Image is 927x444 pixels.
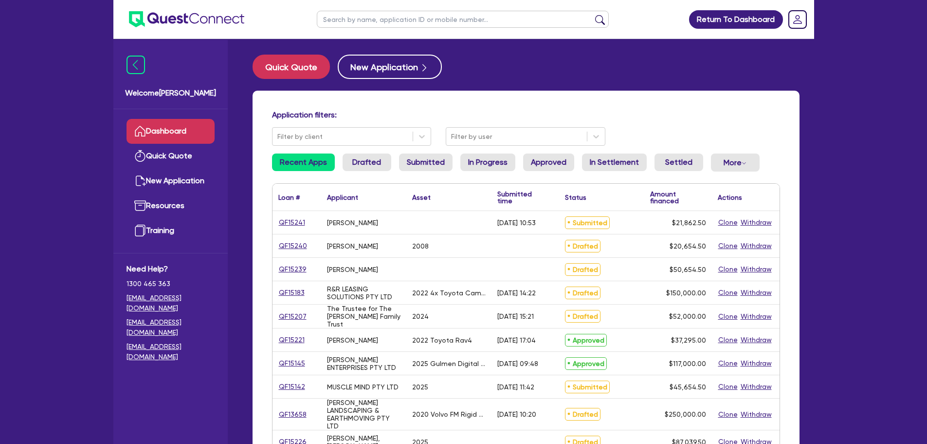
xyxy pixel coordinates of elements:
button: Clone [718,217,738,228]
div: Actions [718,194,742,201]
div: [DATE] 11:42 [497,383,534,391]
span: Drafted [565,263,600,276]
button: Withdraw [740,334,772,346]
span: Drafted [565,287,600,299]
span: Welcome [PERSON_NAME] [125,87,216,99]
div: 2020 Volvo FM Rigid Truck [412,410,486,418]
button: New Application [338,55,442,79]
div: [DATE] 14:22 [497,289,536,297]
a: Training [127,218,215,243]
button: Withdraw [740,358,772,369]
a: QF15239 [278,264,307,275]
a: New Application [127,169,215,193]
a: Settled [654,154,703,171]
div: Applicant [327,194,358,201]
div: R&R LEASING SOLUTIONS PTY LTD [327,285,400,301]
div: 2024 [412,312,429,320]
div: Loan # [278,194,300,201]
button: Withdraw [740,287,772,298]
div: [PERSON_NAME] [327,242,378,250]
a: Resources [127,193,215,218]
button: Clone [718,334,738,346]
div: 2025 [412,383,428,391]
a: Submitted [399,154,453,171]
a: QF15145 [278,358,306,369]
a: Dashboard [127,119,215,144]
a: Drafted [343,154,391,171]
div: Submitted time [497,191,545,204]
span: $52,000.00 [669,312,706,320]
span: Submitted [565,216,610,229]
button: Clone [718,311,738,322]
button: Clone [718,381,738,392]
div: [PERSON_NAME] [327,219,378,227]
img: quest-connect-logo-blue [129,11,244,27]
div: [DATE] 09:48 [497,360,538,367]
div: [PERSON_NAME] ENTERPRISES PTY LTD [327,356,400,371]
img: new-application [134,175,146,187]
button: Withdraw [740,381,772,392]
span: Drafted [565,310,600,323]
button: Quick Quote [253,55,330,79]
span: Drafted [565,240,600,252]
span: $50,654.50 [670,266,706,273]
span: Need Help? [127,263,215,275]
div: Status [565,194,586,201]
span: Submitted [565,381,610,393]
a: QF15241 [278,217,306,228]
span: $150,000.00 [666,289,706,297]
span: Approved [565,357,607,370]
a: Quick Quote [127,144,215,169]
div: [DATE] 17:04 [497,336,536,344]
a: QF15183 [278,287,305,298]
div: Asset [412,194,431,201]
button: Clone [718,264,738,275]
div: [DATE] 10:53 [497,219,536,227]
span: 1300 465 363 [127,279,215,289]
img: training [134,225,146,236]
img: quick-quote [134,150,146,162]
input: Search by name, application ID or mobile number... [317,11,609,28]
div: 2008 [412,242,429,250]
div: 2025 Gulmen Digital CPM Cup Machine [412,360,486,367]
span: $37,295.00 [671,336,706,344]
span: $20,654.50 [670,242,706,250]
img: resources [134,200,146,212]
a: [EMAIL_ADDRESS][DOMAIN_NAME] [127,342,215,362]
button: Clone [718,409,738,420]
button: Clone [718,287,738,298]
div: 2022 Toyota Rav4 [412,336,472,344]
a: Dropdown toggle [785,7,810,32]
div: Amount financed [650,191,706,204]
button: Clone [718,240,738,251]
a: [EMAIL_ADDRESS][DOMAIN_NAME] [127,293,215,313]
div: 2022 4x Toyota Camry [412,289,486,297]
a: In Settlement [582,154,647,171]
button: Withdraw [740,311,772,322]
a: QF15240 [278,240,308,251]
span: $250,000.00 [665,410,706,418]
div: [PERSON_NAME] [327,266,378,273]
button: Withdraw [740,240,772,251]
span: $21,862.50 [672,219,706,227]
button: Clone [718,358,738,369]
div: [DATE] 15:21 [497,312,534,320]
div: The Trustee for The [PERSON_NAME] Family Trust [327,305,400,328]
h4: Application filters: [272,110,780,119]
div: MUSCLE MIND PTY LTD [327,383,399,391]
div: [PERSON_NAME] LANDSCAPING & EARTHMOVING PTY LTD [327,399,400,430]
span: Drafted [565,408,600,421]
a: QF13658 [278,409,307,420]
a: Recent Apps [272,154,335,171]
a: In Progress [460,154,515,171]
button: Withdraw [740,409,772,420]
a: Quick Quote [253,55,338,79]
span: $45,654.50 [670,383,706,391]
button: Withdraw [740,264,772,275]
button: Withdraw [740,217,772,228]
div: [DATE] 10:20 [497,410,536,418]
div: [PERSON_NAME] [327,336,378,344]
a: [EMAIL_ADDRESS][DOMAIN_NAME] [127,317,215,338]
a: Return To Dashboard [689,10,783,29]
